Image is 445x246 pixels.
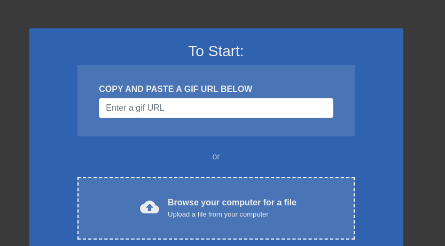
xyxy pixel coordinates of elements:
[43,42,389,60] h3: To Start:
[57,150,376,163] div: or
[140,197,159,217] span: cloud_upload
[168,209,296,220] div: Upload a file from your computer
[99,98,333,118] input: Username
[99,83,333,96] div: COPY AND PASTE A GIF URL BELOW
[168,196,296,220] div: Browse your computer for a file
